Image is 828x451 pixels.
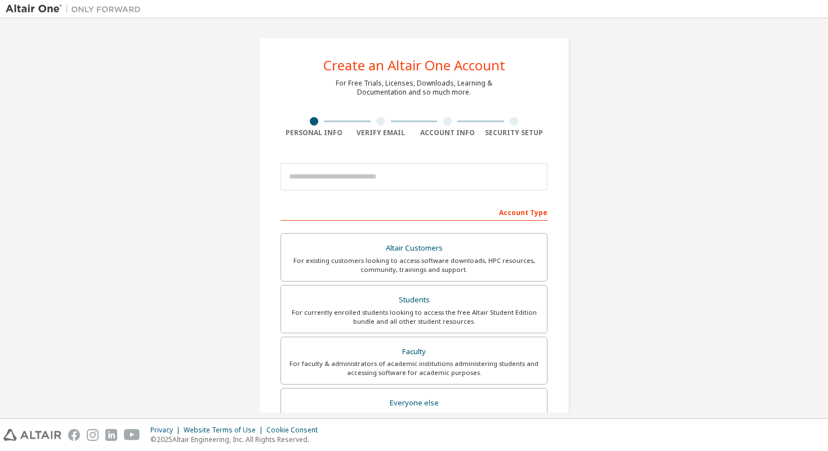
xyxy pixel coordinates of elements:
[288,411,540,429] div: For individuals, businesses and everyone else looking to try Altair software and explore our prod...
[150,435,324,444] p: © 2025 Altair Engineering, Inc. All Rights Reserved.
[481,128,548,137] div: Security Setup
[336,79,492,97] div: For Free Trials, Licenses, Downloads, Learning & Documentation and so much more.
[348,128,415,137] div: Verify Email
[288,292,540,308] div: Students
[68,429,80,441] img: facebook.svg
[288,359,540,377] div: For faculty & administrators of academic institutions administering students and accessing softwa...
[87,429,99,441] img: instagram.svg
[414,128,481,137] div: Account Info
[323,59,505,72] div: Create an Altair One Account
[6,3,146,15] img: Altair One
[281,203,547,221] div: Account Type
[288,256,540,274] div: For existing customers looking to access software downloads, HPC resources, community, trainings ...
[150,426,184,435] div: Privacy
[288,344,540,360] div: Faculty
[105,429,117,441] img: linkedin.svg
[288,240,540,256] div: Altair Customers
[288,308,540,326] div: For currently enrolled students looking to access the free Altair Student Edition bundle and all ...
[288,395,540,411] div: Everyone else
[184,426,266,435] div: Website Terms of Use
[266,426,324,435] div: Cookie Consent
[281,128,348,137] div: Personal Info
[124,429,140,441] img: youtube.svg
[3,429,61,441] img: altair_logo.svg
